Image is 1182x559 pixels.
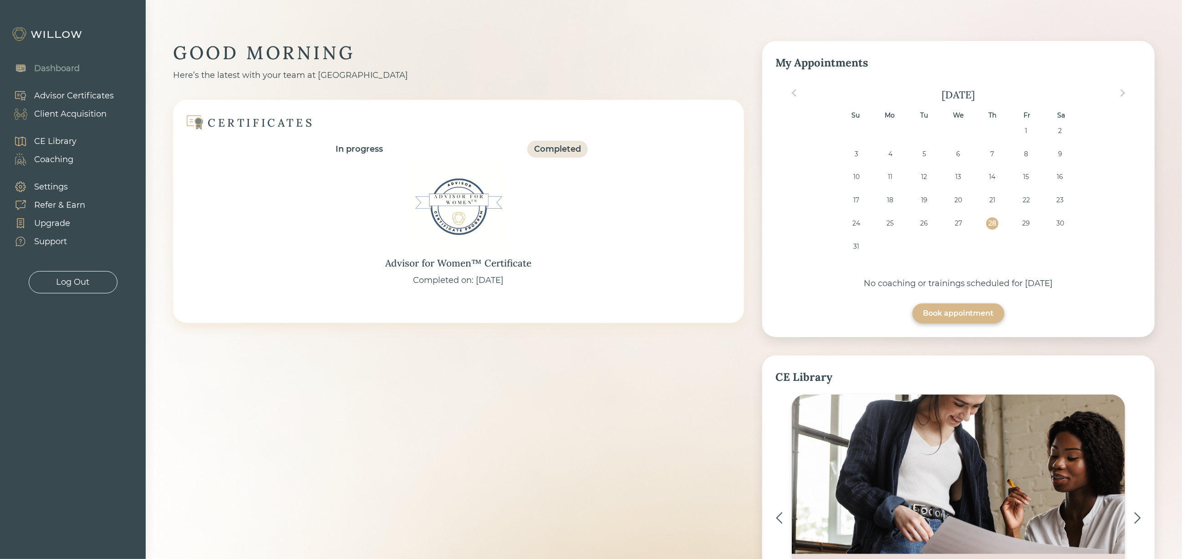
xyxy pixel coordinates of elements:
[776,88,1141,101] div: [DATE]
[851,171,863,183] div: Choose Sunday, August 10th, 2025
[11,27,84,41] img: Willow
[849,109,861,122] div: Su
[952,194,964,206] div: Choose Wednesday, August 20th, 2025
[851,148,863,160] div: Choose Sunday, August 3rd, 2025
[1054,148,1066,160] div: Choose Saturday, August 9th, 2025
[413,161,504,252] img: Advisor for Women™ Certificate Badge
[5,150,76,169] a: Coaching
[336,143,383,155] div: In progress
[851,241,863,253] div: Choose Sunday, August 31st, 2025
[1116,86,1130,100] button: Next Month
[952,148,964,160] div: Choose Wednesday, August 6th, 2025
[884,109,896,122] div: Mo
[5,132,76,150] a: CE Library
[34,217,70,230] div: Upgrade
[884,148,897,160] div: Choose Monday, August 4th, 2025
[5,214,85,232] a: Upgrade
[986,148,999,160] div: Choose Thursday, August 7th, 2025
[952,109,964,122] div: We
[918,148,931,160] div: Choose Tuesday, August 5th, 2025
[918,217,931,230] div: Choose Tuesday, August 26th, 2025
[923,308,994,319] div: Book appointment
[34,90,114,102] div: Advisor Certificates
[5,87,114,105] a: Advisor Certificates
[952,217,964,230] div: Choose Wednesday, August 27th, 2025
[884,194,897,206] div: Choose Monday, August 18th, 2025
[1021,109,1033,122] div: Fr
[5,196,85,214] a: Refer & Earn
[918,109,930,122] div: Tu
[1055,109,1067,122] div: Sa
[776,369,1141,385] div: CE Library
[918,171,931,183] div: Choose Tuesday, August 12th, 2025
[1054,125,1066,137] div: Choose Saturday, August 2nd, 2025
[1054,171,1066,183] div: Choose Saturday, August 16th, 2025
[776,55,1141,71] div: My Appointments
[952,171,964,183] div: Choose Wednesday, August 13th, 2025
[1020,148,1032,160] div: Choose Friday, August 8th, 2025
[776,277,1141,290] div: No coaching or trainings scheduled for [DATE]
[208,116,314,130] div: CERTIFICATES
[986,217,999,230] div: Choose Thursday, August 28th, 2025
[534,143,581,155] div: Completed
[34,199,85,211] div: Refer & Earn
[34,236,67,248] div: Support
[34,154,73,166] div: Coaching
[986,171,999,183] div: Choose Thursday, August 14th, 2025
[1054,217,1066,230] div: Choose Saturday, August 30th, 2025
[884,217,897,230] div: Choose Monday, August 25th, 2025
[779,125,1138,264] div: month 2025-08
[413,274,504,287] div: Completed on: [DATE]
[986,194,999,206] div: Choose Thursday, August 21st, 2025
[5,105,114,123] a: Client Acquisition
[34,62,80,75] div: Dashboard
[56,276,90,288] div: Log Out
[1020,194,1032,206] div: Choose Friday, August 22nd, 2025
[1020,217,1032,230] div: Choose Friday, August 29th, 2025
[787,86,801,100] button: Previous Month
[5,59,80,77] a: Dashboard
[884,171,897,183] div: Choose Monday, August 11th, 2025
[1020,171,1032,183] div: Choose Friday, August 15th, 2025
[5,178,85,196] a: Settings
[34,108,107,120] div: Client Acquisition
[1134,512,1141,524] img: >
[34,181,68,193] div: Settings
[1020,125,1032,137] div: Choose Friday, August 1st, 2025
[851,217,863,230] div: Choose Sunday, August 24th, 2025
[776,512,783,524] img: <
[918,194,931,206] div: Choose Tuesday, August 19th, 2025
[34,135,76,148] div: CE Library
[385,256,531,271] div: Advisor for Women™ Certificate
[987,109,999,122] div: Th
[173,69,744,82] div: Here’s the latest with your team at [GEOGRAPHIC_DATA]
[1054,194,1066,206] div: Choose Saturday, August 23rd, 2025
[851,194,863,206] div: Choose Sunday, August 17th, 2025
[173,41,744,65] div: GOOD MORNING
